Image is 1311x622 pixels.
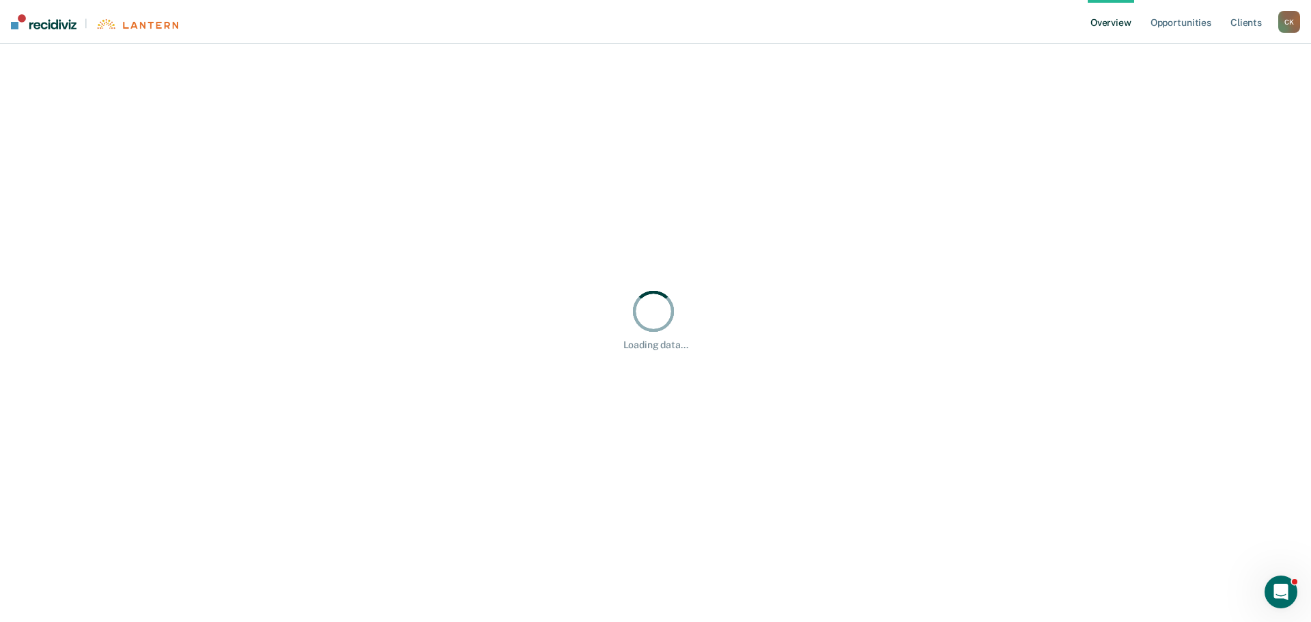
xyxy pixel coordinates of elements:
[96,19,178,29] img: Lantern
[11,14,76,29] img: Recidiviz
[76,18,96,29] span: |
[11,14,178,29] a: |
[1265,576,1297,608] iframe: Intercom live chat
[1278,11,1300,33] div: C K
[1278,11,1300,33] button: CK
[623,339,688,351] div: Loading data...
